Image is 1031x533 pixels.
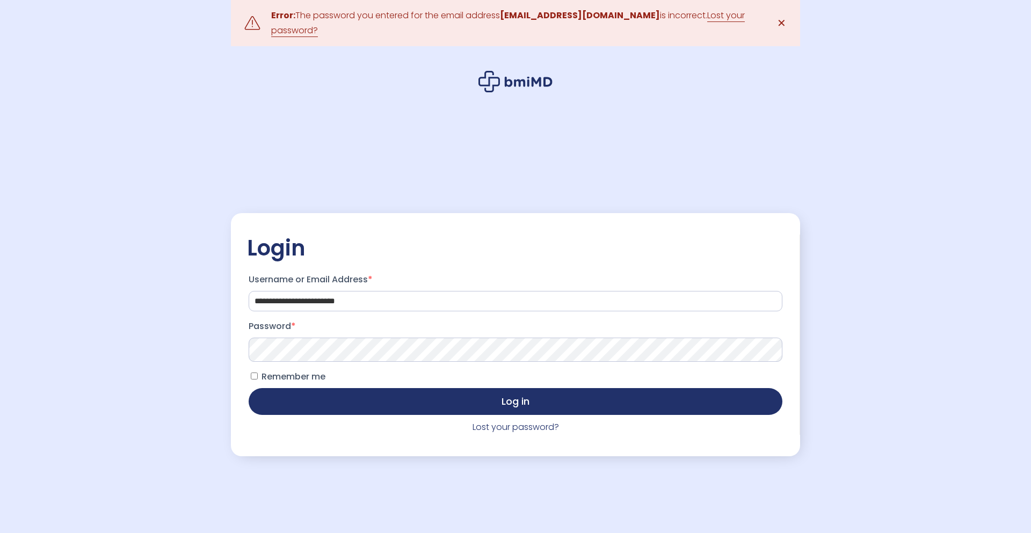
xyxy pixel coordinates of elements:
a: Lost your password? [473,421,559,433]
label: Username or Email Address [249,271,782,288]
label: Password [249,318,782,335]
span: ✕ [777,16,786,31]
strong: Error: [271,9,295,21]
strong: [EMAIL_ADDRESS][DOMAIN_NAME] [500,9,660,21]
div: The password you entered for the email address is incorrect. [271,8,760,38]
input: Remember me [251,373,258,379]
button: Log in [249,388,782,415]
a: ✕ [771,12,792,34]
span: Remember me [262,370,325,383]
h2: Login [247,235,784,261]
